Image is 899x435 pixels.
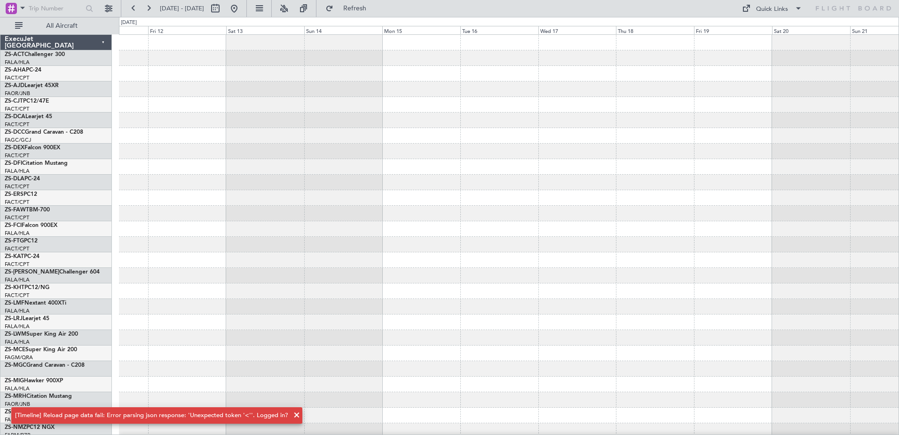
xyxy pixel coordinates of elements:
span: ZS-DEX [5,145,24,151]
a: ZS-DEXFalcon 900EX [5,145,60,151]
span: ZS-MCE [5,347,25,353]
a: ZS-ERSPC12 [5,192,37,197]
span: ZS-DCA [5,114,25,120]
span: ZS-[PERSON_NAME] [5,269,59,275]
span: ZS-KHT [5,285,24,290]
a: FACT/CPT [5,245,29,252]
a: FAGM/QRA [5,354,33,361]
a: ZS-KHTPC12/NG [5,285,49,290]
a: ZS-LWMSuper King Air 200 [5,331,78,337]
a: ZS-FAWTBM-700 [5,207,50,213]
span: ZS-DFI [5,161,22,166]
a: ZS-AJDLearjet 45XR [5,83,59,89]
a: FALA/HLA [5,323,30,330]
div: Sun 14 [304,26,382,34]
span: ZS-CJT [5,98,23,104]
span: ZS-LRJ [5,316,23,322]
span: ZS-KAT [5,254,24,259]
span: ZS-AJD [5,83,24,89]
span: ZS-LMF [5,300,24,306]
span: ZS-MGC [5,362,26,368]
a: ZS-ACTChallenger 300 [5,52,65,57]
a: FALA/HLA [5,276,30,283]
a: FACT/CPT [5,121,29,128]
a: ZS-LMFNextant 400XTi [5,300,66,306]
a: ZS-MIGHawker 900XP [5,378,63,384]
a: ZS-MCESuper King Air 200 [5,347,77,353]
a: ZS-DLAPC-24 [5,176,40,182]
a: ZS-MRHCitation Mustang [5,394,72,399]
a: FACT/CPT [5,183,29,190]
span: ZS-ERS [5,192,24,197]
div: Fri 19 [694,26,772,34]
button: Quick Links [737,1,807,16]
span: Refresh [335,5,375,12]
a: FACT/CPT [5,292,29,299]
div: [DATE] [121,19,137,27]
a: ZS-LRJLearjet 45 [5,316,49,322]
span: ZS-FCI [5,223,22,228]
span: All Aircraft [24,23,99,29]
span: ZS-LWM [5,331,26,337]
a: ZS-CJTPC12/47E [5,98,49,104]
span: ZS-MRH [5,394,26,399]
a: FAGC/GCJ [5,137,31,144]
a: ZS-KATPC-24 [5,254,39,259]
a: FACT/CPT [5,105,29,113]
a: ZS-DCALearjet 45 [5,114,52,120]
a: FALA/HLA [5,230,30,237]
a: ZS-FCIFalcon 900EX [5,223,57,228]
span: ZS-DCC [5,129,25,135]
div: [Timeline] Reload page data fail: Error parsing json response: 'Unexpected token '<''. Logged in? [15,411,288,420]
span: ZS-ACT [5,52,24,57]
a: FALA/HLA [5,307,30,314]
div: Tue 16 [460,26,538,34]
div: Mon 15 [382,26,460,34]
a: FACT/CPT [5,261,29,268]
a: FALA/HLA [5,59,30,66]
div: Quick Links [756,5,788,14]
a: FACT/CPT [5,199,29,206]
input: Trip Number [29,1,83,16]
div: Fri 12 [148,26,226,34]
a: ZS-AHAPC-24 [5,67,41,73]
a: FALA/HLA [5,338,30,346]
button: All Aircraft [10,18,102,33]
a: FALA/HLA [5,385,30,392]
a: ZS-DCCGrand Caravan - C208 [5,129,83,135]
div: Sat 13 [226,26,304,34]
button: Refresh [321,1,378,16]
a: FACT/CPT [5,214,29,221]
div: Sat 20 [772,26,850,34]
span: ZS-AHA [5,67,26,73]
span: ZS-MIG [5,378,24,384]
a: ZS-DFICitation Mustang [5,161,68,166]
a: ZS-[PERSON_NAME]Challenger 604 [5,269,100,275]
span: [DATE] - [DATE] [160,4,204,13]
a: FAOR/JNB [5,90,30,97]
span: ZS-FAW [5,207,26,213]
a: FALA/HLA [5,168,30,175]
div: Wed 17 [538,26,616,34]
a: FACT/CPT [5,152,29,159]
div: Thu 18 [616,26,694,34]
a: ZS-MGCGrand Caravan - C208 [5,362,85,368]
span: ZS-FTG [5,238,24,244]
a: ZS-FTGPC12 [5,238,38,244]
a: FACT/CPT [5,74,29,81]
span: ZS-DLA [5,176,24,182]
